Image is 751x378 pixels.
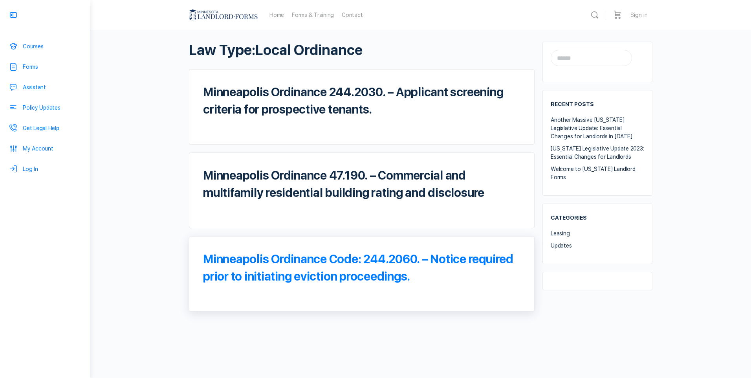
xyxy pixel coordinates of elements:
[23,64,38,70] span: Forms
[551,242,572,249] a: Updates
[23,84,46,91] span: Assistant
[23,166,38,172] span: Log In
[189,42,535,59] h1: Law Type:
[342,12,363,18] span: Contact
[269,12,284,18] span: Home
[551,230,570,237] a: Leasing
[626,6,652,24] a: Sign in
[23,125,59,132] span: Get Legal Help
[203,252,513,283] a: Minneapolis Ordinance Code: 244.2060. – Notice required prior to initiating eviction proceedings.
[23,43,43,50] span: Courses
[292,12,334,18] span: Forms & Training
[587,10,603,20] a: Search
[23,145,53,152] span: My Account
[551,166,636,180] a: Welcome to [US_STATE] Landlord Forms
[203,85,503,116] a: Minneapolis Ordinance 244.2030. – Applicant screening criteria for prospective tenants.
[255,42,363,59] span: Local Ordinance
[551,145,644,160] a: [US_STATE] Legislative Update 2023: Essential Changes for Landlords
[23,105,60,111] span: Policy Updates
[551,98,594,110] h2: Recent Posts
[203,168,484,200] a: Minneapolis Ordinance 47.190. – Commercial and multifamily residential building rating and disclo...
[551,117,632,139] a: Another Massive [US_STATE] Legislative Update: Essential Changes for Landlords in [DATE]
[551,212,587,224] h2: Categories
